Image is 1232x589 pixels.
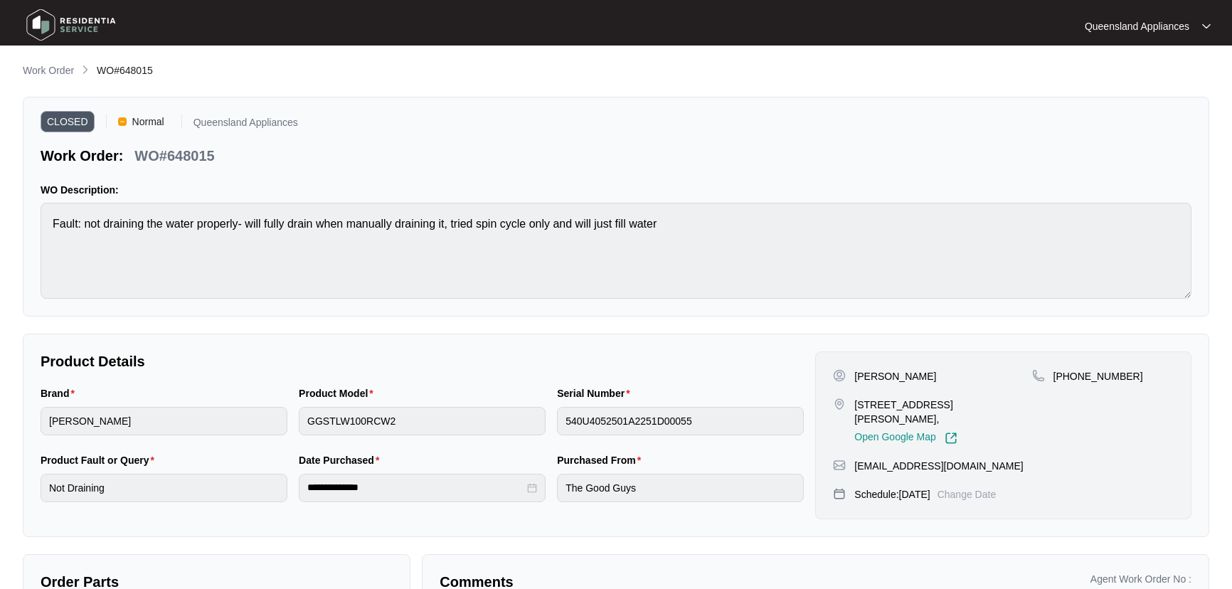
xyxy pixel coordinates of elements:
input: Brand [41,407,287,435]
img: map-pin [833,398,846,410]
p: WO#648015 [134,146,214,166]
textarea: Fault: not draining the water properly- will fully drain when manually draining it, tried spin cy... [41,203,1191,299]
label: Purchased From [557,453,647,467]
label: Date Purchased [299,453,385,467]
p: Work Order [23,63,74,78]
input: Product Model [299,407,546,435]
img: map-pin [833,459,846,472]
img: residentia service logo [21,4,121,46]
p: Schedule: [DATE] [854,487,930,502]
p: [EMAIL_ADDRESS][DOMAIN_NAME] [854,459,1023,473]
label: Serial Number [557,386,635,400]
span: CLOSED [41,111,95,132]
p: Queensland Appliances [1085,19,1189,33]
p: Queensland Appliances [193,117,298,132]
input: Date Purchased [307,480,524,495]
p: Work Order: [41,146,123,166]
p: Change Date [938,487,997,502]
span: WO#648015 [97,65,153,76]
a: Open Google Map [854,432,957,445]
img: map-pin [833,487,846,500]
p: [PHONE_NUMBER] [1053,369,1143,383]
img: map-pin [1032,369,1045,382]
img: user-pin [833,369,846,382]
input: Product Fault or Query [41,474,287,502]
p: Agent Work Order No : [1090,572,1191,586]
p: [PERSON_NAME] [854,369,936,383]
img: chevron-right [80,64,91,75]
p: Product Details [41,351,804,371]
a: Work Order [20,63,77,79]
p: WO Description: [41,183,1191,197]
img: Vercel Logo [118,117,127,126]
label: Brand [41,386,80,400]
input: Serial Number [557,407,804,435]
label: Product Model [299,386,379,400]
label: Product Fault or Query [41,453,160,467]
img: Link-External [945,432,957,445]
input: Purchased From [557,474,804,502]
img: dropdown arrow [1202,23,1211,30]
span: Normal [127,111,170,132]
p: [STREET_ADDRESS][PERSON_NAME], [854,398,1031,426]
